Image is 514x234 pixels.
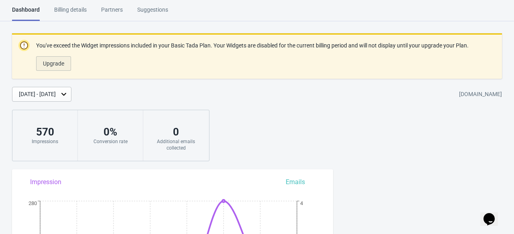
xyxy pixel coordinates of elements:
div: 0 % [86,125,135,138]
p: You've exceed the Widget impressions included in your Basic Tada Plan. Your Widgets are disabled ... [36,41,469,50]
div: Dashboard [12,6,40,21]
tspan: 4 [300,200,303,206]
iframe: chat widget [480,202,506,226]
div: Billing details [54,6,87,20]
div: 0 [151,125,201,138]
div: 570 [20,125,69,138]
div: [DATE] - [DATE] [19,90,56,99]
div: Impressions [20,138,69,145]
span: Upgrade [43,60,64,67]
div: Additional emails collected [151,138,201,151]
div: Suggestions [137,6,168,20]
div: [DOMAIN_NAME] [459,87,502,102]
tspan: 280 [28,200,37,206]
button: Upgrade [36,56,71,71]
div: Conversion rate [86,138,135,145]
div: Partners [101,6,123,20]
